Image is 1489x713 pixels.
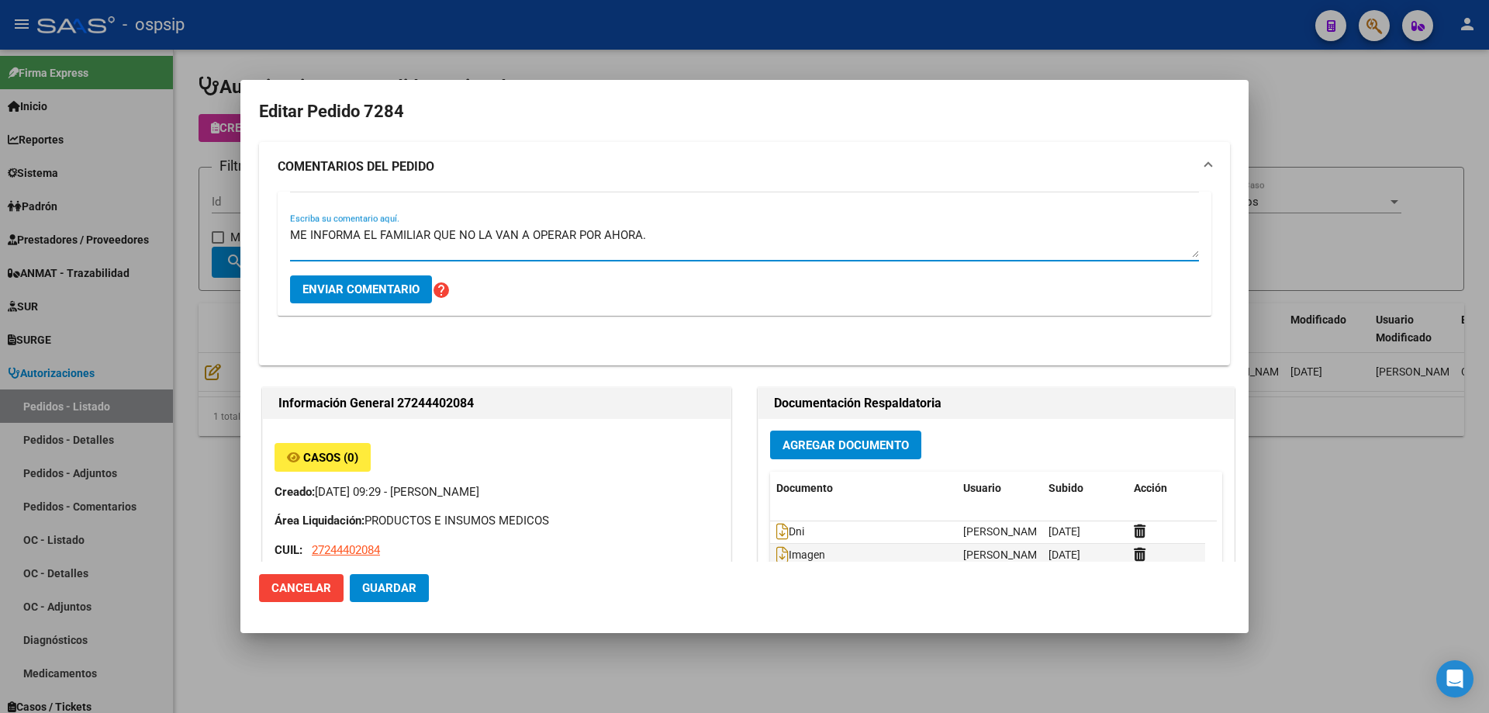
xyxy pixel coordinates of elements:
[312,543,380,557] span: 27244402084
[963,549,1046,561] span: [PERSON_NAME]
[1436,660,1473,697] div: Open Intercom Messenger
[957,472,1042,505] datatable-header-cell: Usuario
[776,549,825,561] span: Imagen
[1128,472,1205,505] datatable-header-cell: Acción
[259,192,1230,365] div: COMENTARIOS DEL PEDIDO
[350,574,429,602] button: Guardar
[271,581,331,595] span: Cancelar
[1049,482,1083,494] span: Subido
[302,282,420,296] span: Enviar comentario
[275,543,302,557] strong: CUIL:
[770,472,957,505] datatable-header-cell: Documento
[259,97,1230,126] h2: Editar Pedido 7284
[275,483,719,501] p: [DATE] 09:29 - [PERSON_NAME]
[278,157,434,176] strong: COMENTARIOS DEL PEDIDO
[1134,482,1167,494] span: Acción
[303,451,358,465] span: Casos (0)
[432,281,451,299] mat-icon: help
[275,514,364,528] strong: Área Liquidación:
[1049,549,1080,561] span: [DATE]
[776,482,833,494] span: Documento
[290,275,432,303] button: Enviar comentario
[275,443,371,472] button: Casos (0)
[770,431,921,459] button: Agregar Documento
[259,142,1230,192] mat-expansion-panel-header: COMENTARIOS DEL PEDIDO
[275,512,719,530] p: PRODUCTOS E INSUMOS MEDICOS
[1049,525,1080,538] span: [DATE]
[783,438,909,452] span: Agregar Documento
[259,574,344,602] button: Cancelar
[278,394,715,413] h2: Información General 27244402084
[1042,472,1128,505] datatable-header-cell: Subido
[362,581,416,595] span: Guardar
[963,482,1001,494] span: Usuario
[963,525,1046,538] span: [PERSON_NAME]
[776,525,804,538] span: Dni
[774,394,1218,413] h2: Documentación Respaldatoria
[275,485,315,499] strong: Creado:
